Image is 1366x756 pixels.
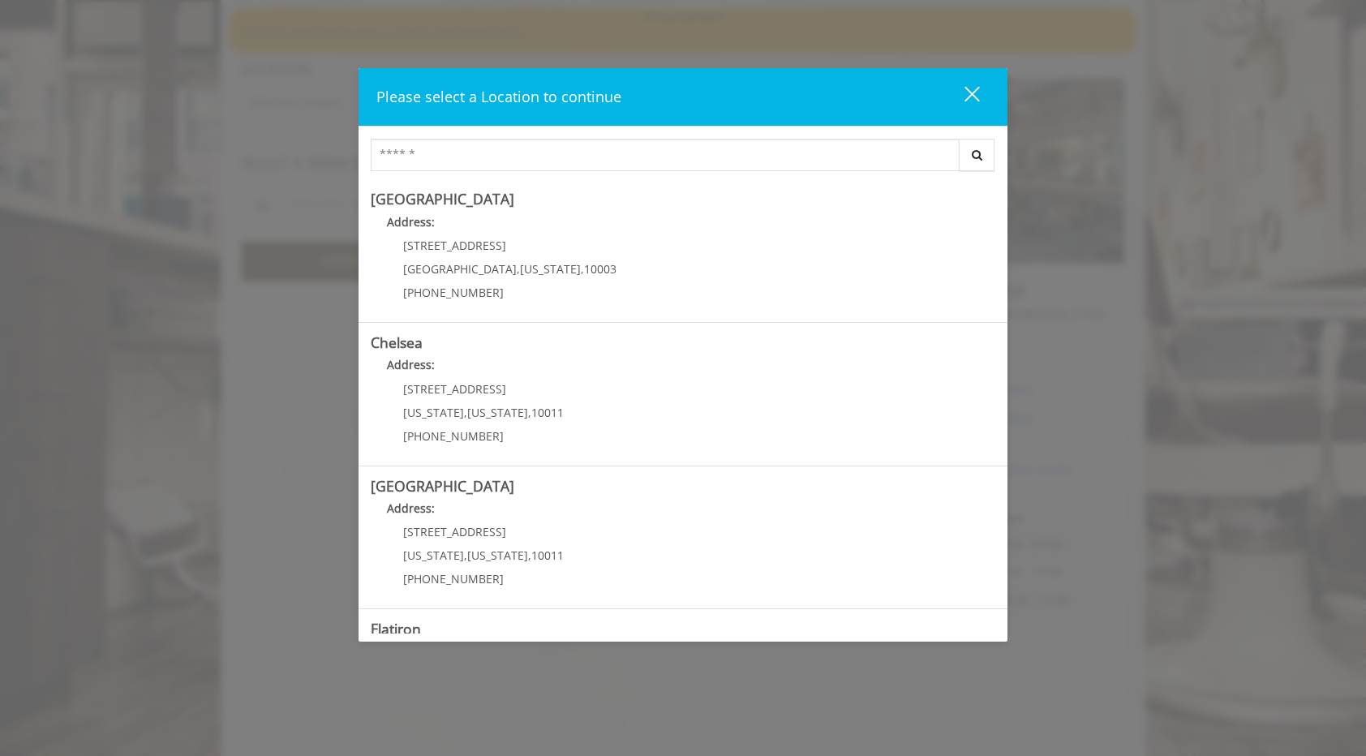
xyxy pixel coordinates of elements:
span: , [581,261,584,277]
span: [GEOGRAPHIC_DATA] [403,261,517,277]
b: [GEOGRAPHIC_DATA] [371,476,514,496]
span: , [517,261,520,277]
span: [US_STATE] [467,405,528,420]
span: [US_STATE] [403,405,464,420]
span: , [528,405,531,420]
b: Chelsea [371,333,423,352]
i: Search button [968,149,986,161]
span: [STREET_ADDRESS] [403,381,506,397]
div: close dialog [946,85,978,110]
b: Flatiron [371,619,421,638]
span: [US_STATE] [467,548,528,563]
span: [US_STATE] [403,548,464,563]
span: [PHONE_NUMBER] [403,285,504,300]
b: Address: [387,500,435,516]
span: , [464,548,467,563]
span: , [464,405,467,420]
b: Address: [387,214,435,230]
span: , [528,548,531,563]
b: [GEOGRAPHIC_DATA] [371,189,514,208]
span: 10003 [584,261,616,277]
span: [PHONE_NUMBER] [403,428,504,444]
span: 10011 [531,548,564,563]
span: [STREET_ADDRESS] [403,238,506,253]
span: Please select a Location to continue [376,87,621,106]
span: [US_STATE] [520,261,581,277]
button: close dialog [934,80,990,114]
input: Search Center [371,139,960,171]
span: [STREET_ADDRESS] [403,524,506,539]
div: Center Select [371,139,995,179]
b: Address: [387,357,435,372]
span: 10011 [531,405,564,420]
span: [PHONE_NUMBER] [403,571,504,586]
